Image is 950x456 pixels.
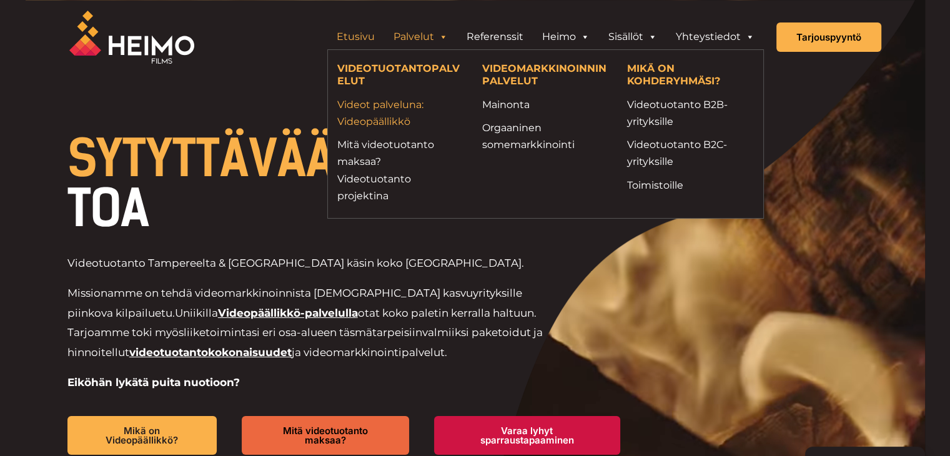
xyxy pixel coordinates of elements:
[627,62,753,89] h4: MIKÄ ON KOHDERYHMÄSI?
[457,24,533,49] a: Referenssit
[627,96,753,130] a: Videotuotanto B2B-yrityksille
[666,24,764,49] a: Yhteystiedot
[482,119,608,153] a: Orgaaninen somemarkkinointi
[262,426,388,445] span: Mitä videotuotanto maksaa?
[184,326,422,339] span: liiketoimintasi eri osa-alueen täsmätarpeisiin
[67,376,240,389] strong: Eiköhän lykätä puita nuotioon?
[67,416,217,455] a: Mikä on Videopäällikkö?
[67,326,543,359] span: valmiiksi paketoidut ja hinnoitellut
[67,254,560,274] p: Videotuotanto Tampereelta & [GEOGRAPHIC_DATA] käsin koko [GEOGRAPHIC_DATA].
[482,62,608,89] h4: VIDEOMARKKINOINNIN PALVELUT
[87,426,197,445] span: Mikä on Videopäällikkö?
[337,62,463,89] h4: VIDEOTUOTANTOPALVELUT
[337,136,463,204] a: Mitä videotuotanto maksaa?Videotuotanto projektina
[321,24,770,49] aside: Header Widget 1
[67,284,560,362] p: Missionamme on tehdä videomarkkinoinnista [DEMOGRAPHIC_DATA] kasvuyrityksille piinkova kilpailuetu.
[627,136,753,170] a: Videotuotanto B2C-yrityksille
[292,346,447,359] span: ja videomarkkinointipalvelut.
[327,24,384,49] a: Etusivu
[776,22,881,52] a: Tarjouspyyntö
[627,177,753,194] a: Toimistoille
[67,129,335,189] span: SYTYTTÄVÄÄ
[69,11,194,64] img: Heimo Filmsin logo
[242,416,408,455] a: Mitä videotuotanto maksaa?
[129,346,292,359] a: videotuotantokokonaisuudet
[384,24,457,49] a: Palvelut
[218,307,358,319] a: Videopäällikkö-palvelulla
[434,416,620,455] a: Varaa lyhyt sparraustapaaminen
[67,134,645,234] h1: VIDEOTUOTANTOA
[599,24,666,49] a: Sisällöt
[337,96,463,130] a: Videot palveluna: Videopäällikkö
[482,96,608,113] a: Mainonta
[175,307,218,319] span: Uniikilla
[533,24,599,49] a: Heimo
[454,426,600,445] span: Varaa lyhyt sparraustapaaminen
